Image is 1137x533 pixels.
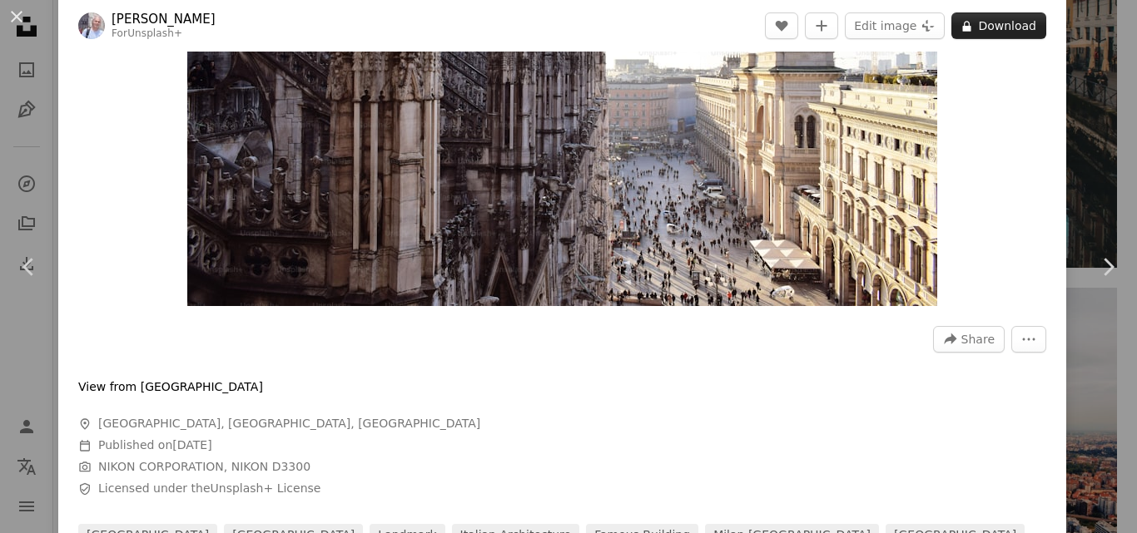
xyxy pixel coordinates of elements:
button: Edit image [845,12,945,39]
button: Download [951,12,1046,39]
a: Unsplash+ [127,27,182,39]
p: View from [GEOGRAPHIC_DATA] [78,379,263,396]
a: Unsplash+ License [211,481,321,495]
span: [GEOGRAPHIC_DATA], [GEOGRAPHIC_DATA], [GEOGRAPHIC_DATA] [98,416,480,432]
div: For [112,27,216,41]
time: May 9, 2024 at 10:08:37 PM GMT+2 [172,438,211,452]
a: Next [1079,187,1137,347]
span: Licensed under the [98,481,320,497]
span: Published on [98,438,212,452]
a: [PERSON_NAME] [112,11,216,27]
button: NIKON CORPORATION, NIKON D3300 [98,459,310,476]
img: Go to Chris Barbalis's profile [78,12,105,39]
button: More Actions [1011,326,1046,353]
span: Share [961,327,995,352]
button: Share this image [933,326,1005,353]
button: Add to Collection [805,12,838,39]
button: Like [765,12,798,39]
